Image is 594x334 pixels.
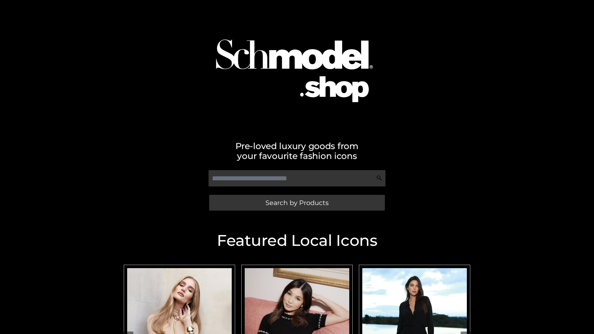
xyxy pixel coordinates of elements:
span: Search by Products [265,199,329,206]
img: Search Icon [376,175,382,181]
a: Search by Products [209,195,385,211]
h2: Featured Local Icons​ [121,233,473,248]
h2: Pre-loved luxury goods from your favourite fashion icons [121,141,473,161]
